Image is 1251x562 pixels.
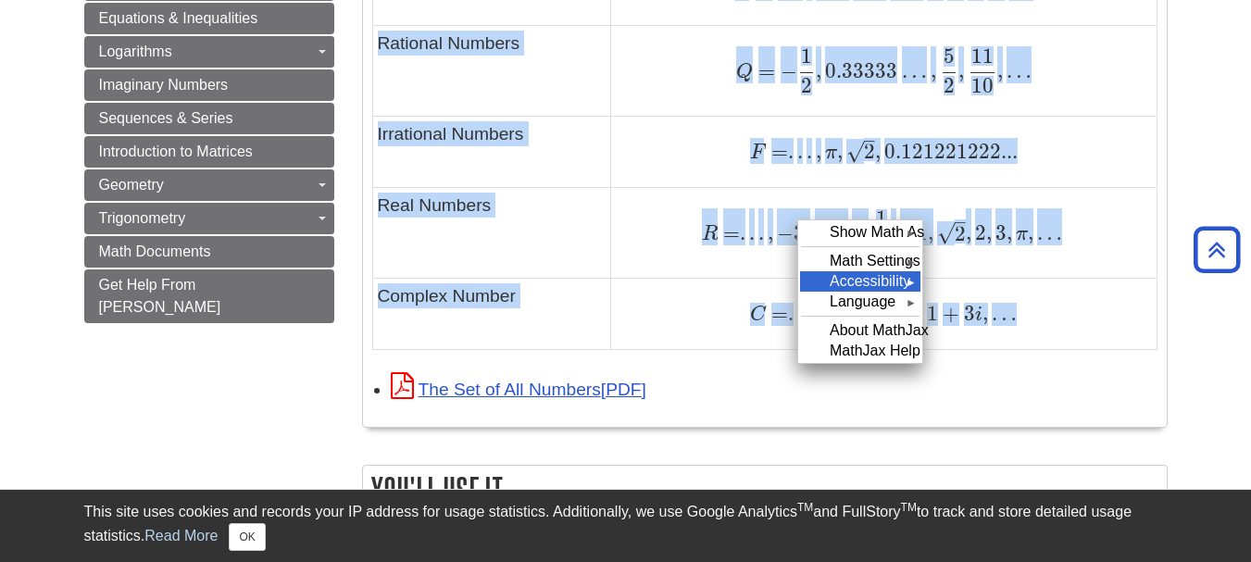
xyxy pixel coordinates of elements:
div: MathJax Help [800,341,920,361]
sup: TM [797,501,813,514]
div: Show Math As [800,222,920,243]
span: ► [906,273,917,289]
sup: TM [901,501,917,514]
span: ► [906,224,917,240]
div: This site uses cookies and records your IP address for usage statistics. Additionally, we use Goo... [84,501,1168,551]
a: Read More [144,528,218,543]
div: Math Settings [800,251,920,271]
span: ► [906,293,917,309]
span: ► [906,253,917,269]
div: About MathJax [800,320,920,341]
div: Accessibility [800,271,920,292]
button: Close [229,523,265,551]
div: Language [800,292,920,312]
